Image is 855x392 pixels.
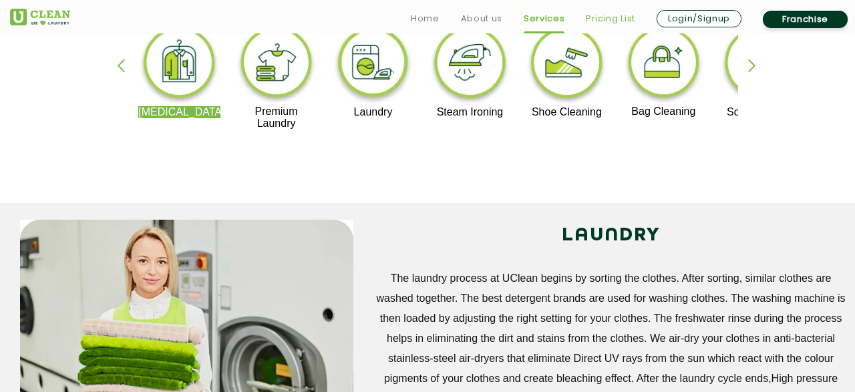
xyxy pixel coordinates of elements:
[138,106,220,118] p: [MEDICAL_DATA]
[719,23,802,106] img: sofa_cleaning_11zon.webp
[373,220,848,252] h2: LAUNDRY
[461,11,502,27] a: About us
[10,9,70,25] img: UClean Laundry and Dry Cleaning
[235,106,317,130] p: Premium Laundry
[526,23,608,106] img: shoe_cleaning_11zon.webp
[623,23,705,106] img: bag_cleaning_11zon.webp
[719,106,802,118] p: Sofa Cleaning
[332,106,414,118] p: Laundry
[526,106,608,118] p: Shoe Cleaning
[763,11,848,28] a: Franchise
[586,11,635,27] a: Pricing List
[235,23,317,106] img: premium_laundry_cleaning_11zon.webp
[429,106,511,118] p: Steam Ironing
[657,10,741,27] a: Login/Signup
[524,11,564,27] a: Services
[623,106,705,118] p: Bag Cleaning
[429,23,511,106] img: steam_ironing_11zon.webp
[411,11,440,27] a: Home
[332,23,414,106] img: laundry_cleaning_11zon.webp
[138,23,220,106] img: dry_cleaning_11zon.webp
